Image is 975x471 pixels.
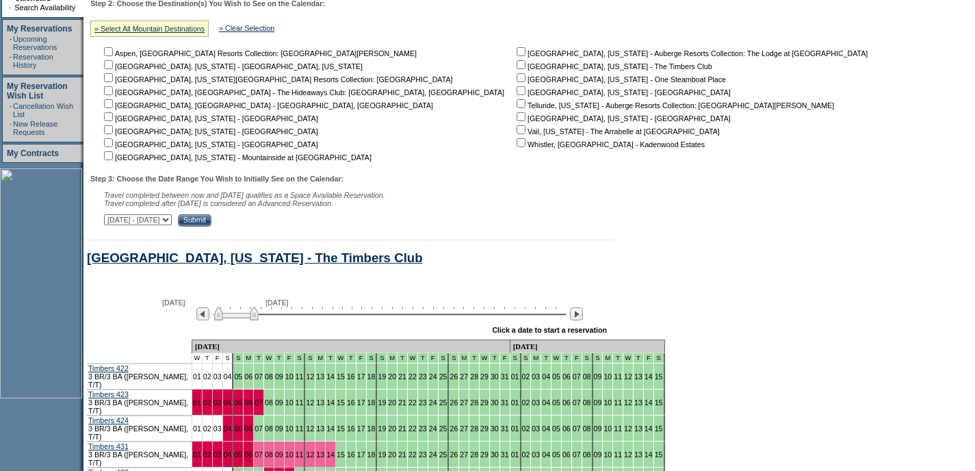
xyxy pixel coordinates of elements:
a: 10 [603,424,612,433]
a: 26 [450,398,458,407]
td: Mountains Mud Season - Fall 2025 [254,353,264,364]
td: Mountains Mud Season - Fall 2025 [264,353,274,364]
td: Mountains Mud Season - Fall 2025 [654,353,665,364]
a: 28 [470,450,478,459]
a: 08 [583,372,591,381]
img: Next [570,307,583,320]
a: 30 [491,372,499,381]
a: 02 [203,424,211,433]
a: 02 [522,372,530,381]
a: 04 [224,372,232,381]
a: 18 [367,398,376,407]
a: 22 [408,398,417,407]
a: 19 [378,424,386,433]
a: 06 [562,372,571,381]
td: Mountains Mud Season - Fall 2025 [644,353,654,364]
a: 15 [337,398,345,407]
a: 17 [357,450,365,459]
a: My Reservations [7,24,72,34]
a: 11 [614,450,622,459]
a: 20 [388,372,396,381]
a: New Release Requests [13,120,57,136]
td: Mountains Mud Season - Fall 2025 [521,353,532,364]
a: 14 [645,424,653,433]
a: 15 [337,424,345,433]
a: 27 [460,372,468,381]
a: 08 [265,450,273,459]
td: Mountains Mud Season - Fall 2025 [623,353,634,364]
a: 03 [532,450,540,459]
a: 12 [306,398,314,407]
td: · [10,102,12,118]
a: 06 [244,372,252,381]
td: Mountains Mud Season - Fall 2025 [244,353,254,364]
a: 07 [573,450,581,459]
td: Mountains Mud Season - Fall 2025 [449,353,459,364]
nobr: [GEOGRAPHIC_DATA], [US_STATE] - [GEOGRAPHIC_DATA], [US_STATE] [101,62,363,71]
b: Step 3: Choose the Date Range You Wish to Initially See on the Calendar: [90,175,343,183]
a: 11 [296,424,304,433]
td: 3 BR/3 BA ([PERSON_NAME], T/T) [87,364,192,390]
a: 07 [255,424,263,433]
a: 02 [522,424,530,433]
a: 11 [296,398,304,407]
a: 24 [429,424,437,433]
a: 16 [347,398,355,407]
a: 14 [326,424,335,433]
td: Mountains Mud Season - Fall 2025 [346,353,356,364]
a: Search Availability [14,3,75,12]
a: 11 [296,372,304,381]
nobr: Travel completed after [DATE] is considered an Advanced Reservation. [104,199,333,207]
span: [DATE] [162,298,185,307]
td: Mountains Mud Season - Fall 2025 [356,353,367,364]
nobr: [GEOGRAPHIC_DATA], [GEOGRAPHIC_DATA] - [GEOGRAPHIC_DATA], [GEOGRAPHIC_DATA] [101,101,433,110]
a: 25 [439,372,447,381]
td: Mountains Mud Season - Fall 2025 [551,353,562,364]
a: 16 [347,372,355,381]
a: 04 [542,424,550,433]
a: 02 [203,372,211,381]
a: 17 [357,398,365,407]
a: 05 [234,424,242,433]
nobr: Vail, [US_STATE] - The Arrabelle at [GEOGRAPHIC_DATA] [514,127,720,136]
input: Submit [178,214,211,227]
td: Mountains Mud Season - Fall 2025 [634,353,644,364]
a: 16 [347,450,355,459]
a: 14 [645,372,653,381]
a: 04 [224,398,232,407]
div: Click a date to start a reservation [492,326,607,334]
td: Mountains Mud Season - Fall 2025 [510,353,521,364]
nobr: [GEOGRAPHIC_DATA], [US_STATE][GEOGRAPHIC_DATA] Resorts Collection: [GEOGRAPHIC_DATA] [101,75,452,84]
nobr: [GEOGRAPHIC_DATA], [US_STATE] - [GEOGRAPHIC_DATA] [101,114,318,123]
a: Timbers 422 [88,364,129,372]
a: 10 [285,450,294,459]
a: 03 [213,450,222,459]
a: Timbers 431 [88,442,129,450]
td: Mountains Mud Season - Fall 2025 [572,353,582,364]
a: 18 [367,450,376,459]
a: 08 [265,398,273,407]
td: Mountains Mud Season - Fall 2025 [408,353,418,364]
td: Mountains Mud Season - Fall 2025 [274,353,285,364]
a: 17 [357,424,365,433]
a: 21 [398,372,406,381]
a: 02 [203,450,211,459]
a: 01 [193,398,201,407]
a: 01 [511,372,519,381]
span: Travel completed between now and [DATE] qualifies as a Space Available Reservation. [104,191,385,199]
a: 13 [316,424,324,433]
td: 3 BR/3 BA ([PERSON_NAME], T/T) [87,416,192,442]
td: · [10,53,12,69]
a: 06 [244,398,252,407]
a: 02 [522,450,530,459]
td: Mountains Mud Season - Fall 2025 [285,353,295,364]
td: Mountains Mud Season - Fall 2025 [480,353,490,364]
a: 20 [388,398,396,407]
a: 03 [213,424,222,433]
a: 14 [326,372,335,381]
a: 09 [594,398,602,407]
a: 02 [522,398,530,407]
a: 08 [583,398,591,407]
a: 05 [552,424,560,433]
a: 08 [583,424,591,433]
